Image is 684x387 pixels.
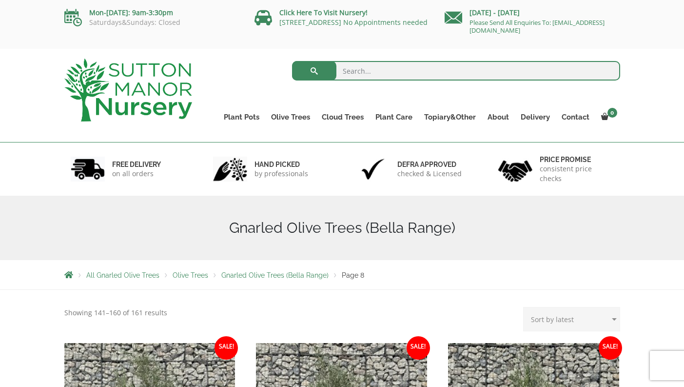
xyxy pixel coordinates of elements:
[498,154,532,184] img: 4.jpg
[64,19,240,26] p: Saturdays&Sundays: Closed
[279,18,428,27] a: [STREET_ADDRESS] No Appointments needed
[469,18,605,35] a: Please Send All Enquiries To: [EMAIL_ADDRESS][DOMAIN_NAME]
[556,110,595,124] a: Contact
[292,61,620,81] input: Search...
[64,307,167,319] p: Showing 141–160 of 161 results
[64,7,240,19] p: Mon-[DATE]: 9am-3:30pm
[356,157,390,182] img: 3.jpg
[540,164,614,183] p: consistent price checks
[215,336,238,360] span: Sale!
[218,110,265,124] a: Plant Pots
[64,59,192,122] img: logo
[265,110,316,124] a: Olive Trees
[316,110,370,124] a: Cloud Trees
[64,219,620,237] h1: Gnarled Olive Trees (Bella Range)
[540,155,614,164] h6: Price promise
[599,336,622,360] span: Sale!
[173,271,208,279] a: Olive Trees
[607,108,617,118] span: 0
[112,160,161,169] h6: FREE DELIVERY
[445,7,620,19] p: [DATE] - [DATE]
[64,271,620,279] nav: Breadcrumbs
[407,336,430,360] span: Sale!
[112,169,161,179] p: on all orders
[397,169,462,179] p: checked & Licensed
[86,271,159,279] a: All Gnarled Olive Trees
[523,307,620,331] select: Shop order
[418,110,482,124] a: Topiary&Other
[397,160,462,169] h6: Defra approved
[254,160,308,169] h6: hand picked
[71,157,105,182] img: 1.jpg
[221,271,329,279] a: Gnarled Olive Trees (Bella Range)
[279,8,368,17] a: Click Here To Visit Nursery!
[370,110,418,124] a: Plant Care
[482,110,515,124] a: About
[515,110,556,124] a: Delivery
[254,169,308,179] p: by professionals
[342,271,364,279] span: Page 8
[595,110,620,124] a: 0
[213,157,247,182] img: 2.jpg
